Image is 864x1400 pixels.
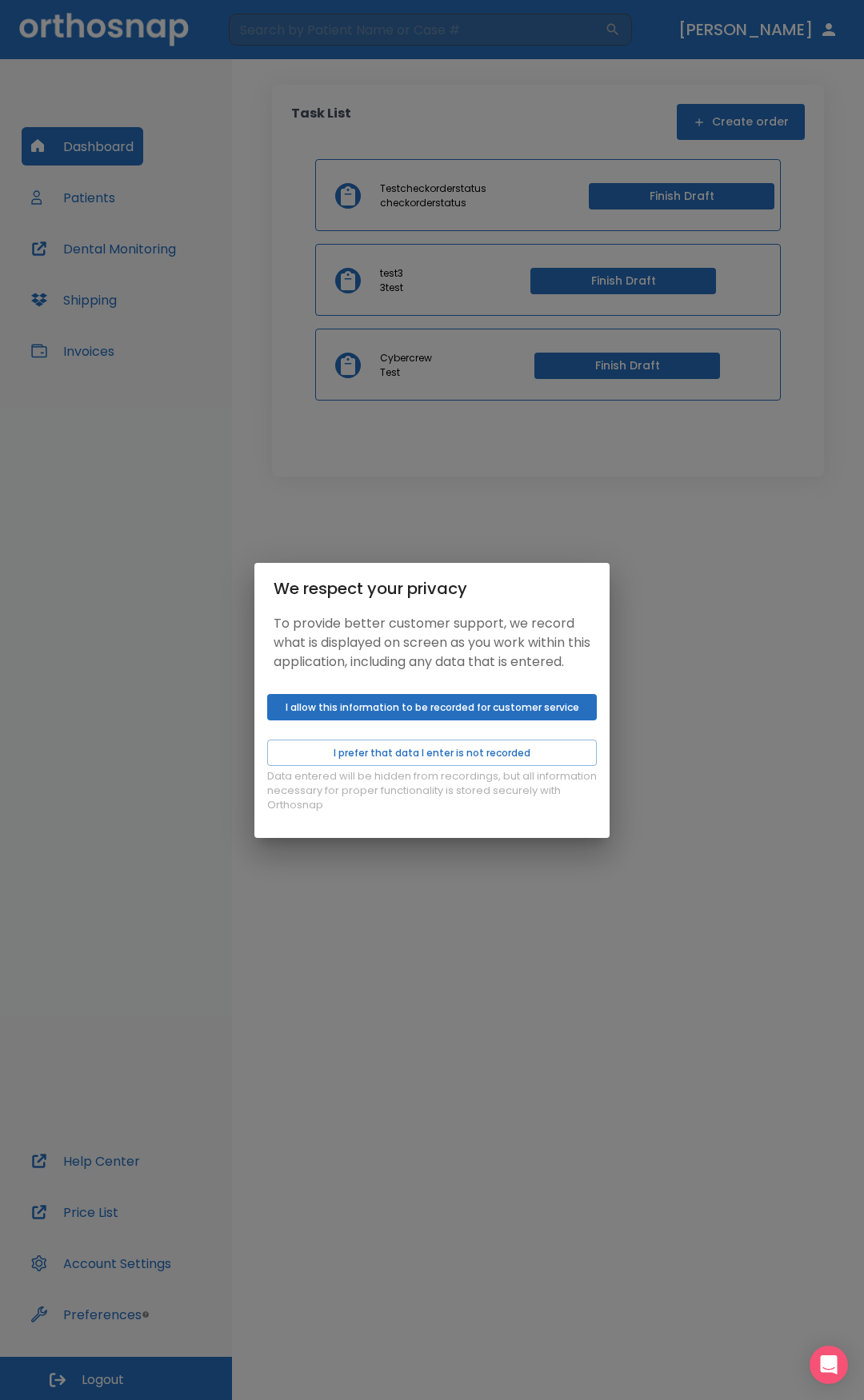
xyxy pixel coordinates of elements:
p: Data entered will be hidden from recordings, but all information necessary for proper functionali... [267,769,597,812]
p: To provide better customer support, we record what is displayed on screen as you work within this... [274,614,590,672]
button: I prefer that data I enter is not recorded [267,740,597,766]
div: Open Intercom Messenger [810,1346,848,1384]
div: We respect your privacy [274,576,590,601]
button: I allow this information to be recorded for customer service [267,694,597,720]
